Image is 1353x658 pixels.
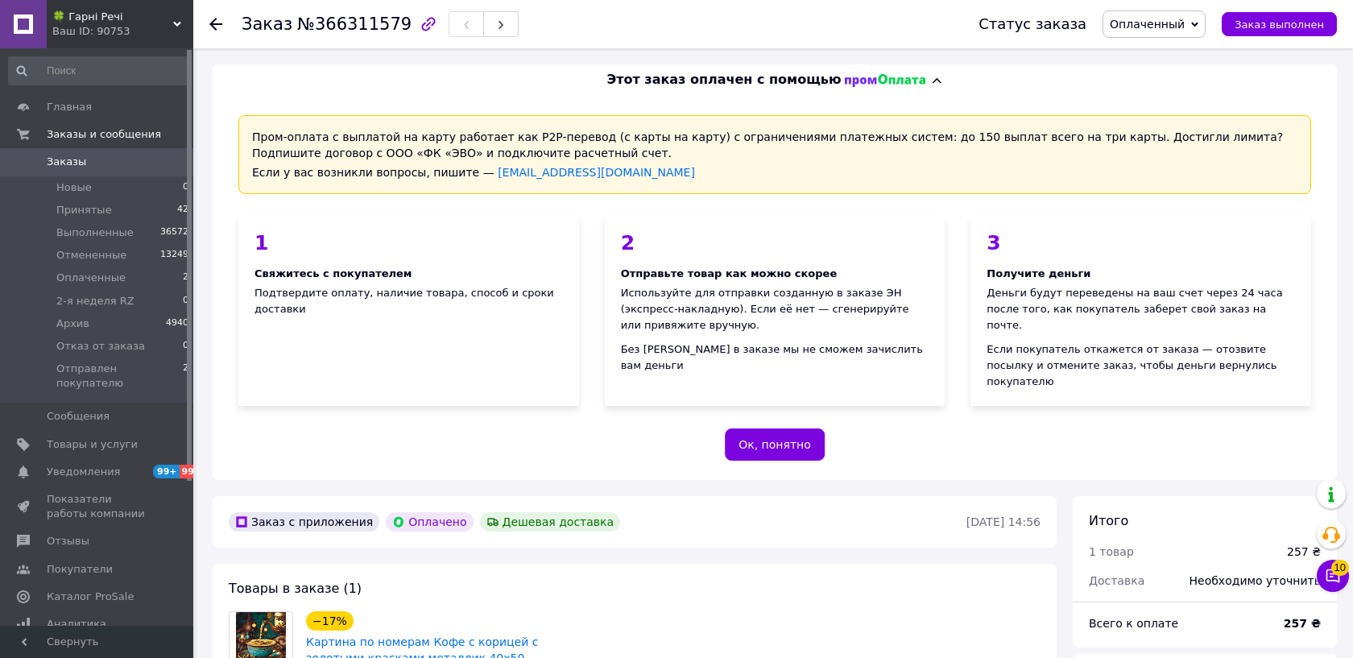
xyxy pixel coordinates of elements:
span: 99+ [153,465,180,478]
span: 99+ [180,465,206,478]
div: Заказ с приложения [229,512,379,532]
button: Чат с покупателем10 [1317,560,1349,592]
span: Заказ выполнен [1235,19,1324,31]
span: №366311579 [297,14,412,34]
div: Если у вас возникли вопросы, пишите — [252,164,1297,180]
div: 1 [254,233,563,253]
span: 1 товар [1089,545,1134,558]
input: Поиск [8,56,190,85]
span: 0 [183,180,188,195]
span: Принятые [56,203,112,217]
span: 2 [183,362,188,391]
span: 🍀 Гарні Речі [52,10,173,24]
div: Используйте для отправки созданную в заказе ЭН (экспресс-накладную). Если её нет — сгенерируйте и... [621,285,929,333]
span: 13249 [160,248,188,263]
span: Товары в заказе (1) [229,581,362,596]
span: Сообщения [47,409,110,424]
a: [EMAIL_ADDRESS][DOMAIN_NAME] [498,166,695,179]
div: −17% [306,611,354,631]
span: 36572 [160,226,188,240]
span: Отказ от заказа [56,339,145,354]
button: Заказ выполнен [1222,12,1337,36]
div: Если покупатель откажется от заказа — отозвите посылку и отмените заказ, чтобы деньги вернулись п... [987,341,1295,390]
span: Отправьте товар как можно скорее [621,267,838,279]
span: Показатели работы компании [47,492,149,521]
span: 2 [183,271,188,285]
span: Отмененные [56,248,126,263]
div: Статус заказа [979,16,1086,32]
span: Новые [56,180,92,195]
span: 2-я неделя RZ [56,294,134,308]
div: 2 [621,233,929,253]
span: Заказ [242,14,292,34]
b: 257 ₴ [1284,617,1321,630]
div: Пром-оплата с выплатой на карту работает как P2P-перевод (с карты на карту) с ограничениями плате... [238,115,1311,194]
span: Заказы и сообщения [47,127,161,142]
span: Товары и услуги [47,437,138,452]
span: Главная [47,100,92,114]
div: 257 ₴ [1287,544,1321,560]
span: Аналитика [47,617,106,631]
span: Свяжитесь с покупателем [254,267,412,279]
span: 0 [183,339,188,354]
div: Дешевая доставка [480,512,621,532]
time: [DATE] 14:56 [966,515,1041,528]
div: 3 [987,233,1295,253]
span: Всего к оплате [1089,617,1178,630]
div: Деньги будут переведены на ваш счет через 24 часа после того, как покупатель заберет свой заказ н... [987,285,1295,333]
span: 4940 [166,317,188,331]
div: Вернуться назад [209,16,222,32]
span: Выполненные [56,226,134,240]
span: Оплаченные [56,271,126,285]
span: Получите деньги [987,267,1090,279]
span: Каталог ProSale [47,590,134,604]
span: Этот заказ оплачен с помощью [606,71,841,89]
span: 0 [183,294,188,308]
span: 10 [1331,560,1349,576]
span: Покупатели [47,562,113,577]
div: Оплачено [386,512,473,532]
span: Отзывы [47,534,89,548]
div: Без [PERSON_NAME] в заказе мы не сможем зачислить вам деньги [621,341,929,374]
span: Заказы [47,155,86,169]
button: Ок, понятно [725,428,825,461]
span: Уведомления [47,465,120,479]
span: Доставка [1089,574,1144,587]
span: Итого [1089,513,1128,528]
div: Подтвердите оплату, наличие товара, способ и сроки доставки [238,217,579,406]
span: 42 [177,203,188,217]
div: Ваш ID: 90753 [52,24,193,39]
span: Архив [56,317,89,331]
span: Отправлен покупателю [56,362,183,391]
div: Необходимо уточнить [1180,563,1330,598]
span: Оплаченный [1110,18,1185,31]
